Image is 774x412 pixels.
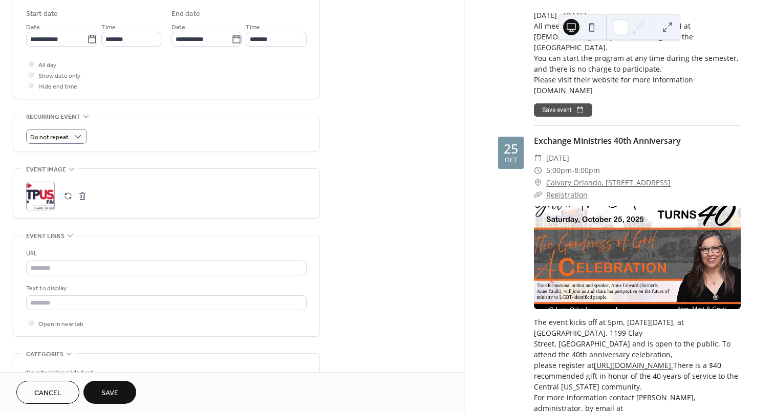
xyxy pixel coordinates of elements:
[546,177,671,189] a: Calvary Orlando, [STREET_ADDRESS]
[26,182,55,210] div: ;
[26,9,58,19] div: Start date
[574,164,600,177] span: 8:00pm
[534,135,681,146] a: Exchange Ministries 40th Anniversary
[26,231,64,242] span: Event links
[83,381,136,404] button: Save
[534,189,542,201] div: ​
[26,283,305,294] div: Text to display
[171,22,185,33] span: Date
[26,164,66,175] span: Event image
[534,10,741,96] div: [DATE] - [DATE] All meetings are [DATE] evening at 7:00 PM at [DEMOGRAPHIC_DATA]. Follow the sign...
[38,319,83,330] span: Open in new tab
[534,103,592,117] button: Save event
[534,177,542,189] div: ​
[246,22,260,33] span: Time
[16,381,79,404] button: Cancel
[101,22,116,33] span: Time
[546,164,572,177] span: 5:00pm
[26,349,63,360] span: Categories
[26,112,80,122] span: Recurring event
[546,190,588,200] a: Registration
[534,152,542,164] div: ​
[534,164,542,177] div: ​
[546,152,569,164] span: [DATE]
[505,157,518,164] div: Oct
[26,248,305,259] div: URL
[34,388,61,399] span: Cancel
[26,367,95,378] span: No categories added yet.
[38,81,77,92] span: Hide end time
[38,60,56,71] span: All day
[572,164,574,177] span: -
[504,142,518,155] div: 25
[594,360,673,370] a: [URL][DOMAIN_NAME].
[171,9,200,19] div: End date
[101,388,118,399] span: Save
[26,22,40,33] span: Date
[38,71,80,81] span: Show date only
[30,132,69,143] span: Do not repeat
